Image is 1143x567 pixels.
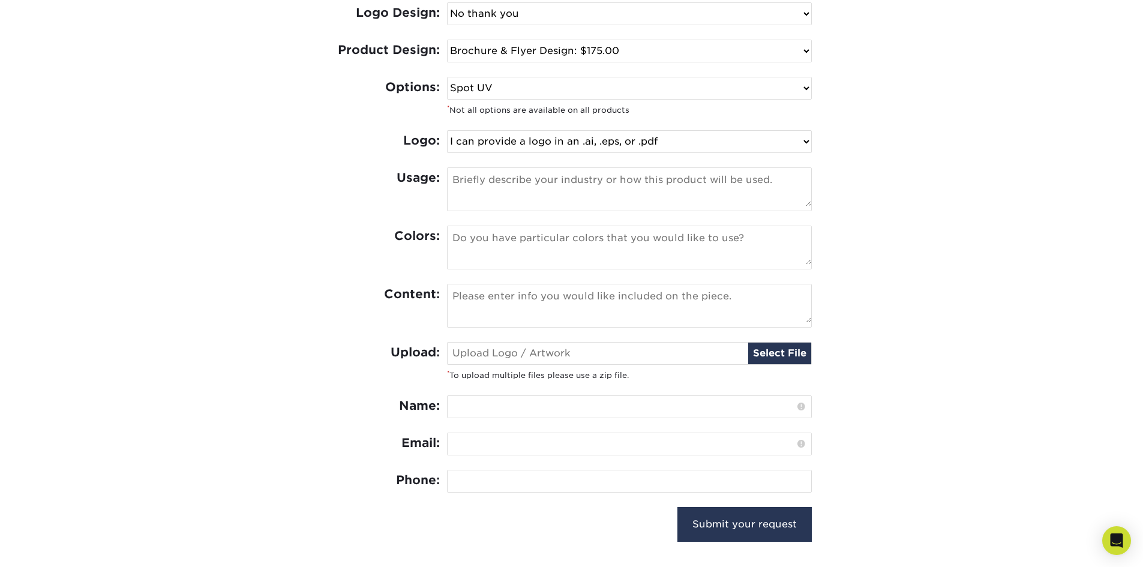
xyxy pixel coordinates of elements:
[677,507,812,542] input: Submit your request
[332,342,440,363] label: Upload:
[332,226,440,247] label: Colors:
[332,77,440,98] label: Options:
[447,100,812,116] small: Not all options are available on all products
[332,40,440,61] label: Product Design:
[332,2,440,23] label: Logo Design:
[332,433,440,454] label: Email:
[332,395,440,416] label: Name:
[332,130,440,151] label: Logo:
[332,470,440,491] label: Phone:
[332,167,440,188] label: Usage:
[332,507,493,548] iframe: reCAPTCHA
[332,284,440,305] label: Content:
[1102,526,1131,555] div: Open Intercom Messenger
[447,365,812,381] small: To upload multiple files please use a zip file.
